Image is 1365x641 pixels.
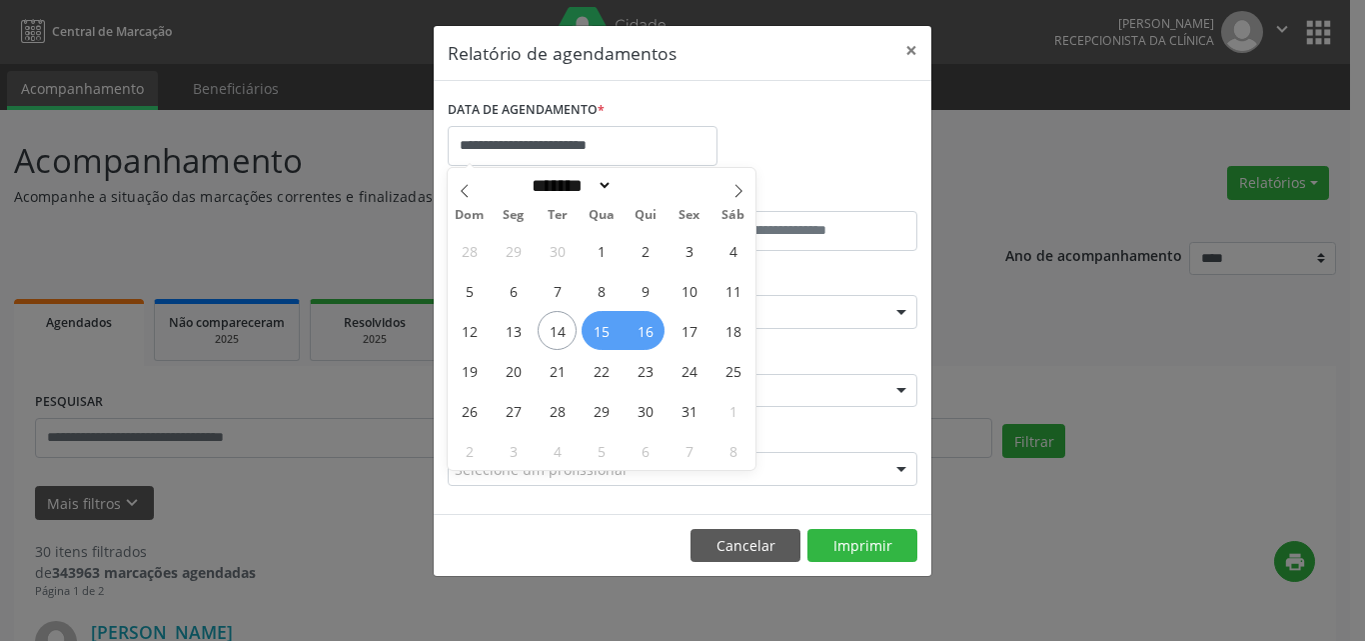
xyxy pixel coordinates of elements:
[713,391,752,430] span: Novembro 1, 2025
[450,231,489,270] span: Setembro 28, 2025
[624,209,668,222] span: Qui
[492,209,536,222] span: Seg
[670,271,708,310] span: Outubro 10, 2025
[582,231,621,270] span: Outubro 1, 2025
[448,40,677,66] h5: Relatório de agendamentos
[613,175,679,196] input: Year
[538,431,577,470] span: Novembro 4, 2025
[713,231,752,270] span: Outubro 4, 2025
[494,431,533,470] span: Novembro 3, 2025
[713,351,752,390] span: Outubro 25, 2025
[687,180,917,211] label: ATÉ
[690,529,800,563] button: Cancelar
[580,209,624,222] span: Qua
[670,231,708,270] span: Outubro 3, 2025
[494,391,533,430] span: Outubro 27, 2025
[626,431,665,470] span: Novembro 6, 2025
[494,231,533,270] span: Setembro 29, 2025
[582,351,621,390] span: Outubro 22, 2025
[711,209,755,222] span: Sáb
[450,271,489,310] span: Outubro 5, 2025
[713,271,752,310] span: Outubro 11, 2025
[538,391,577,430] span: Outubro 28, 2025
[538,271,577,310] span: Outubro 7, 2025
[450,431,489,470] span: Novembro 2, 2025
[668,209,711,222] span: Sex
[538,311,577,350] span: Outubro 14, 2025
[670,391,708,430] span: Outubro 31, 2025
[494,311,533,350] span: Outubro 13, 2025
[670,431,708,470] span: Novembro 7, 2025
[670,351,708,390] span: Outubro 24, 2025
[626,351,665,390] span: Outubro 23, 2025
[455,459,627,480] span: Selecione um profissional
[626,311,665,350] span: Outubro 16, 2025
[891,26,931,75] button: Close
[582,391,621,430] span: Outubro 29, 2025
[494,351,533,390] span: Outubro 20, 2025
[626,231,665,270] span: Outubro 2, 2025
[450,311,489,350] span: Outubro 12, 2025
[713,311,752,350] span: Outubro 18, 2025
[450,351,489,390] span: Outubro 19, 2025
[713,431,752,470] span: Novembro 8, 2025
[582,271,621,310] span: Outubro 8, 2025
[448,95,605,126] label: DATA DE AGENDAMENTO
[448,209,492,222] span: Dom
[582,431,621,470] span: Novembro 5, 2025
[807,529,917,563] button: Imprimir
[538,351,577,390] span: Outubro 21, 2025
[626,391,665,430] span: Outubro 30, 2025
[582,311,621,350] span: Outubro 15, 2025
[670,311,708,350] span: Outubro 17, 2025
[494,271,533,310] span: Outubro 6, 2025
[536,209,580,222] span: Ter
[626,271,665,310] span: Outubro 9, 2025
[450,391,489,430] span: Outubro 26, 2025
[538,231,577,270] span: Setembro 30, 2025
[525,175,613,196] select: Month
